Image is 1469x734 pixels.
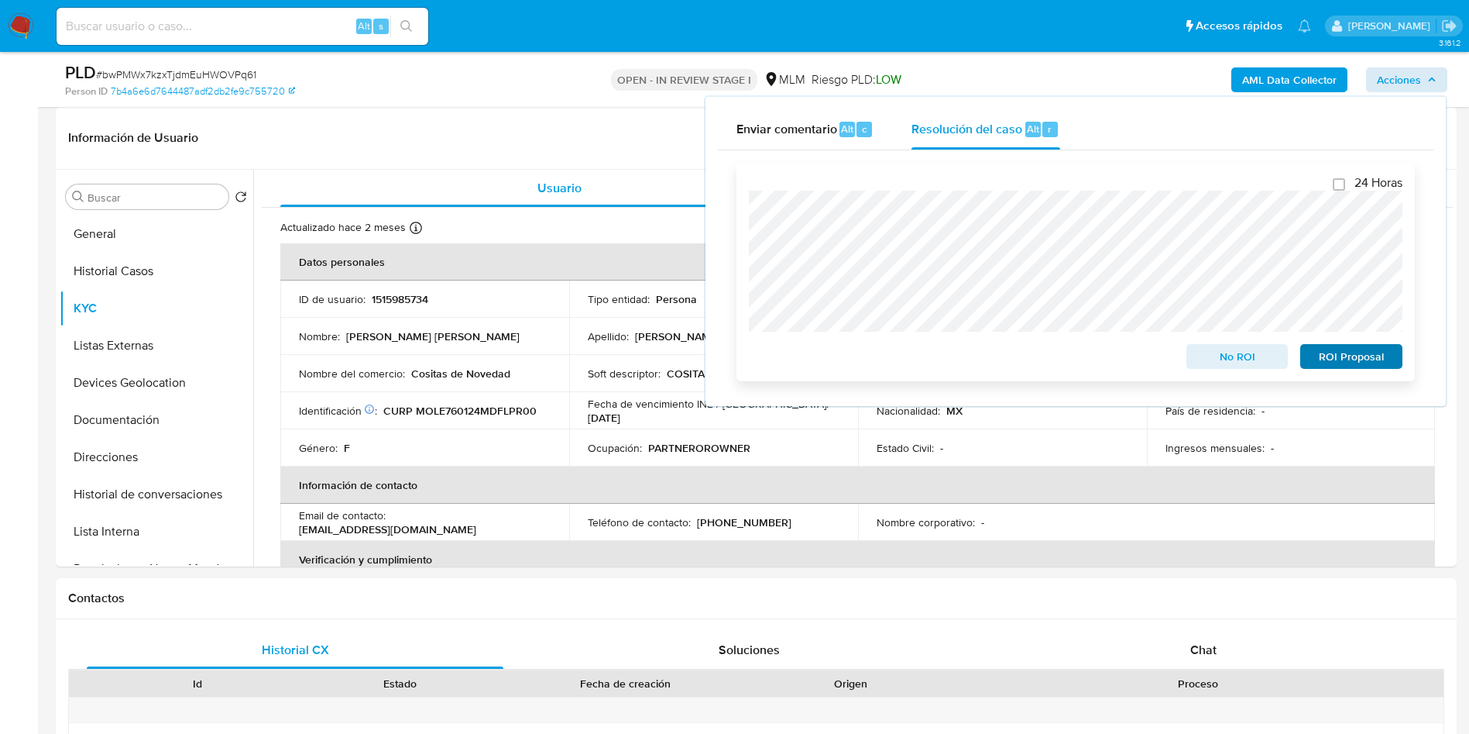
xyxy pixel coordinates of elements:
th: Información de contacto [280,467,1435,504]
div: Fecha de creación [513,676,739,691]
button: KYC [60,290,253,327]
p: Persona [656,292,697,306]
b: Person ID [65,84,108,98]
p: [EMAIL_ADDRESS][DOMAIN_NAME] [299,522,476,536]
p: Soft descriptor : [588,367,661,381]
p: [DATE] [588,411,620,425]
button: General [60,215,253,253]
span: Accesos rápidos [1196,18,1282,34]
input: 24 Horas [1333,178,1345,191]
button: Lista Interna [60,513,253,550]
p: Estado Civil : [877,441,934,455]
b: AML Data Collector [1242,67,1337,92]
div: Proceso [963,676,1433,691]
a: Notificaciones [1298,19,1311,33]
span: Alt [358,19,370,33]
p: ID de usuario : [299,292,366,306]
p: Email de contacto : [299,508,386,522]
button: search-icon [390,16,422,37]
span: Historial CX [262,641,329,659]
h1: Información de Usuario [68,130,198,146]
p: [PERSON_NAME] [PERSON_NAME] [346,329,520,343]
span: Resolución del caso [911,119,1022,137]
span: Chat [1190,641,1217,659]
p: Teléfono de contacto : [588,515,691,529]
p: [PHONE_NUMBER] [697,515,791,529]
div: MLM [764,71,805,88]
p: - [1271,441,1274,455]
button: Documentación [60,401,253,439]
p: CURP MOLE760124MDFLPR00 [383,404,537,418]
th: Verificación y cumplimiento [280,541,1435,578]
button: Devices Geolocation [60,364,253,401]
span: ROI Proposal [1311,346,1392,367]
p: - [981,515,984,529]
p: Cositas de Novedad [411,367,510,381]
span: s [379,19,383,33]
p: - [940,441,943,455]
span: Usuario [537,179,582,197]
p: Nacionalidad : [877,404,940,418]
span: c [862,122,867,136]
p: Ocupación : [588,441,642,455]
button: Historial Casos [60,253,253,290]
a: 7b4a6e6d7644487adf2db2fe9c755720 [111,84,295,98]
button: Buscar [72,191,84,203]
span: LOW [876,71,901,88]
p: Identificación : [299,404,377,418]
span: Alt [841,122,853,136]
h1: Contactos [68,591,1444,606]
b: PLD [65,60,96,84]
button: Listas Externas [60,327,253,364]
button: Restricciones Nuevo Mundo [60,550,253,588]
div: Origen [760,676,942,691]
div: Estado [310,676,491,691]
p: PARTNEROROWNER [648,441,750,455]
button: Acciones [1366,67,1447,92]
p: F [344,441,350,455]
button: No ROI [1186,344,1289,369]
p: Ingresos mensuales : [1165,441,1265,455]
input: Buscar [88,191,222,205]
th: Datos personales [280,243,1435,281]
span: Alt [1027,122,1039,136]
span: 24 Horas [1354,175,1402,191]
p: Género : [299,441,338,455]
span: Acciones [1377,67,1421,92]
p: 1515985734 [372,292,428,306]
span: No ROI [1197,346,1278,367]
span: 3.161.2 [1439,36,1461,49]
p: [PERSON_NAME] [635,329,720,343]
button: Direcciones [60,439,253,476]
p: País de residencia : [1165,404,1255,418]
div: Id [107,676,288,691]
p: OPEN - IN REVIEW STAGE I [611,69,757,91]
button: ROI Proposal [1300,344,1402,369]
button: Historial de conversaciones [60,476,253,513]
p: ivonne.perezonofre@mercadolibre.com.mx [1348,19,1436,33]
span: Enviar comentario [736,119,837,137]
span: # bwPMWx7kzxTjdmEuHWOVPq61 [96,67,256,82]
p: Nombre del comercio : [299,367,405,381]
input: Buscar usuario o caso... [57,16,428,36]
button: Volver al orden por defecto [235,191,247,208]
p: Actualizado hace 2 meses [280,220,406,235]
p: Fecha de vencimiento INE / [GEOGRAPHIC_DATA] : [588,397,829,411]
p: Apellido : [588,329,629,343]
p: MX [946,404,963,418]
span: Riesgo PLD: [812,71,901,88]
span: r [1048,122,1052,136]
p: Nombre corporativo : [877,515,975,529]
a: Salir [1441,18,1457,34]
p: Nombre : [299,329,340,343]
span: Soluciones [719,641,780,659]
p: Tipo entidad : [588,292,650,306]
p: COSITANOVEDAD [667,367,757,381]
button: AML Data Collector [1231,67,1347,92]
p: - [1261,404,1265,418]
